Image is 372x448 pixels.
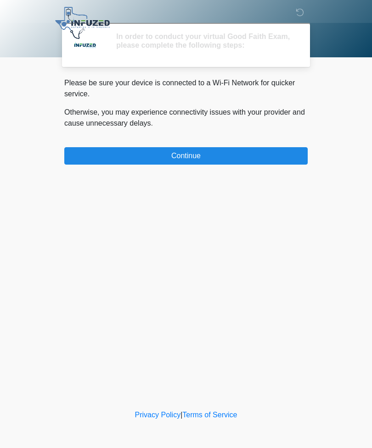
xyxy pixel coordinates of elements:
[135,411,181,419] a: Privacy Policy
[182,411,237,419] a: Terms of Service
[64,147,308,165] button: Continue
[55,7,110,39] img: Infuzed IV Therapy Logo
[64,77,308,100] p: Please be sure your device is connected to a Wi-Fi Network for quicker service.
[64,107,308,129] p: Otherwise, you may experience connectivity issues with your provider and cause unnecessary delays
[71,32,99,60] img: Agent Avatar
[180,411,182,419] a: |
[151,119,153,127] span: .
